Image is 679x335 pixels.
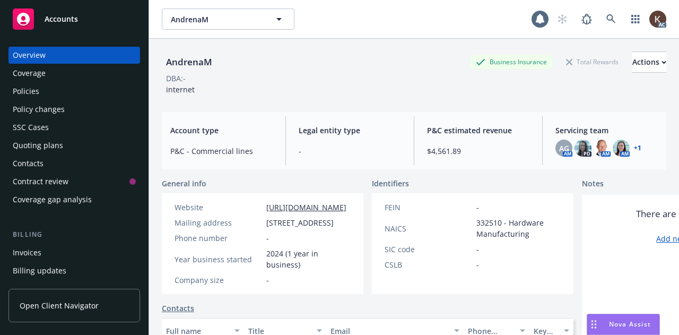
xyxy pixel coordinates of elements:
[8,155,140,172] a: Contacts
[162,8,294,30] button: AndrenaM
[162,303,194,314] a: Contacts
[299,125,401,136] span: Legal entity type
[175,217,262,228] div: Mailing address
[427,145,529,157] span: $4,561.89
[266,202,346,212] a: [URL][DOMAIN_NAME]
[175,233,262,244] div: Phone number
[175,274,262,286] div: Company size
[266,248,351,270] span: 2024 (1 year in business)
[587,314,600,334] div: Drag to move
[559,143,569,154] span: AG
[13,262,66,279] div: Billing updates
[13,191,92,208] div: Coverage gap analysis
[476,202,479,213] span: -
[574,140,591,157] img: photo
[476,217,561,239] span: 332510 - Hardware Manufacturing
[600,8,622,30] a: Search
[170,145,273,157] span: P&C - Commercial lines
[8,229,140,240] div: Billing
[576,8,597,30] a: Report a Bug
[385,223,472,234] div: NAICS
[45,15,78,23] span: Accounts
[609,320,651,329] span: Nova Assist
[8,4,140,34] a: Accounts
[649,11,666,28] img: photo
[8,191,140,208] a: Coverage gap analysis
[166,84,195,95] span: internet
[8,83,140,100] a: Policies
[13,47,46,64] div: Overview
[162,55,216,69] div: AndrenaM
[170,125,273,136] span: Account type
[587,314,660,335] button: Nova Assist
[13,244,41,261] div: Invoices
[13,119,49,136] div: SSC Cases
[13,65,46,82] div: Coverage
[471,55,552,68] div: Business Insurance
[372,178,409,189] span: Identifiers
[594,140,611,157] img: photo
[175,202,262,213] div: Website
[8,101,140,118] a: Policy changes
[20,300,99,311] span: Open Client Navigator
[476,259,479,270] span: -
[555,125,658,136] span: Servicing team
[299,145,401,157] span: -
[13,101,65,118] div: Policy changes
[8,244,140,261] a: Invoices
[8,119,140,136] a: SSC Cases
[613,140,630,157] img: photo
[552,8,573,30] a: Start snowing
[8,137,140,154] a: Quoting plans
[266,233,269,244] span: -
[632,52,666,72] div: Actions
[162,178,206,189] span: General info
[266,217,334,228] span: [STREET_ADDRESS]
[625,8,646,30] a: Switch app
[13,155,43,172] div: Contacts
[13,137,63,154] div: Quoting plans
[476,244,479,255] span: -
[8,65,140,82] a: Coverage
[427,125,529,136] span: P&C estimated revenue
[385,202,472,213] div: FEIN
[385,259,472,270] div: CSLB
[171,14,263,25] span: AndrenaM
[634,145,641,151] a: +1
[8,47,140,64] a: Overview
[385,244,472,255] div: SIC code
[13,173,68,190] div: Contract review
[8,173,140,190] a: Contract review
[166,73,186,84] div: DBA: -
[175,254,262,265] div: Year business started
[632,51,666,73] button: Actions
[13,83,39,100] div: Policies
[582,178,604,191] span: Notes
[266,274,269,286] span: -
[8,262,140,279] a: Billing updates
[561,55,624,68] div: Total Rewards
